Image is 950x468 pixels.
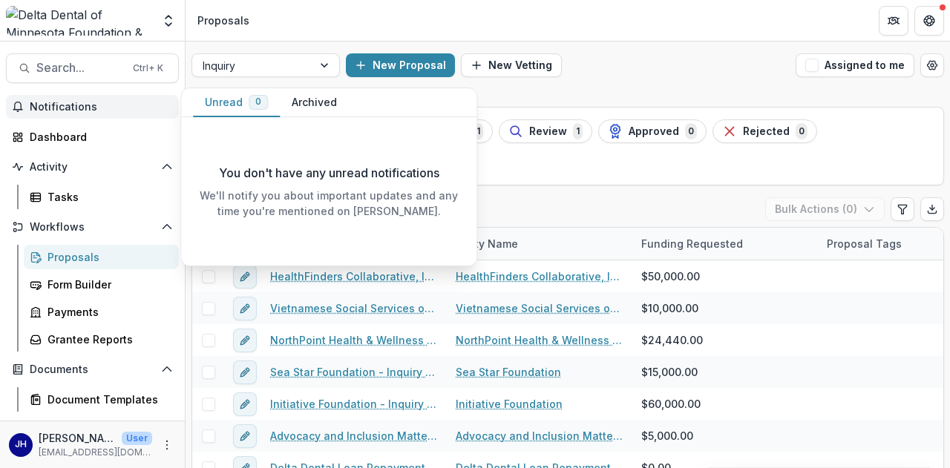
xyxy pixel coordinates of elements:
[47,304,167,320] div: Payments
[447,228,632,260] div: Entity Name
[233,329,257,352] button: edit
[191,10,255,31] nav: breadcrumb
[6,95,179,119] button: Notifications
[641,428,693,444] span: $5,000.00
[818,236,911,251] div: Proposal Tags
[629,125,679,138] span: Approved
[641,268,700,284] span: $50,000.00
[6,125,179,149] a: Dashboard
[920,197,944,221] button: Export table data
[280,88,349,117] button: Archived
[641,364,698,380] span: $15,000.00
[6,155,179,179] button: Open Activity
[632,236,752,251] div: Funding Requested
[233,392,257,416] button: edit
[47,249,167,265] div: Proposals
[270,300,438,316] a: Vietnamese Social Services of [US_STATE] - Inquiry Form - [DATE]
[30,161,155,174] span: Activity
[529,125,567,138] span: Review
[47,277,167,292] div: Form Builder
[255,96,261,107] span: 0
[456,332,623,348] a: NorthPoint Health & Wellness Center, Inc.
[573,123,583,139] span: 1
[193,88,280,117] button: Unread
[197,13,249,28] div: Proposals
[6,418,179,441] button: Open Contacts
[456,428,623,444] a: Advocacy and Inclusion Matter of [GEOGRAPHIC_DATA][US_STATE]
[193,188,465,219] p: We'll notify you about important updates and any time you're mentioned on [PERSON_NAME].
[158,6,179,36] button: Open entity switcher
[270,428,438,444] a: Advocacy and Inclusion Matter of [GEOGRAPHIC_DATA][US_STATE] - Inquiry Form - [DATE]
[641,300,698,316] span: $10,000.00
[712,119,817,143] button: Rejected0
[24,300,179,324] a: Payments
[461,53,562,77] button: New Vetting
[158,436,176,454] button: More
[30,363,155,376] span: Documents
[24,272,179,297] a: Form Builder
[24,245,179,269] a: Proposals
[219,164,439,182] p: You don't have any unread notifications
[39,430,116,446] p: [PERSON_NAME]
[270,332,438,348] a: NorthPoint Health & Wellness Center, Inc. - Inquiry Form - [DATE]
[270,364,438,380] a: Sea Star Foundation - Inquiry Form - [DATE]
[24,327,179,352] a: Grantee Reports
[920,53,944,77] button: Open table manager
[499,119,592,143] button: Review1
[456,364,561,380] a: Sea Star Foundation
[641,332,703,348] span: $24,440.00
[6,357,179,381] button: Open Documents
[30,129,167,145] div: Dashboard
[346,53,455,77] button: New Proposal
[6,215,179,239] button: Open Workflows
[233,297,257,320] button: edit
[24,387,179,412] a: Document Templates
[39,446,152,459] p: [EMAIL_ADDRESS][DOMAIN_NAME]
[641,396,701,412] span: $60,000.00
[6,6,152,36] img: Delta Dental of Minnesota Foundation & Community Giving logo
[743,125,790,138] span: Rejected
[474,123,483,139] span: 1
[47,189,167,205] div: Tasks
[796,123,807,139] span: 0
[15,440,27,449] div: John Howe
[30,221,155,234] span: Workflows
[130,60,166,76] div: Ctrl + K
[270,268,438,284] a: HealthFinders Collaborative, Inc. - Inquiry Form - [DATE]
[47,392,167,407] div: Document Templates
[30,101,173,113] span: Notifications
[598,119,707,143] button: Approved0
[24,185,179,209] a: Tasks
[796,53,914,77] button: Assigned to me
[447,236,527,251] div: Entity Name
[632,228,818,260] div: Funding Requested
[233,360,257,384] button: edit
[456,300,623,316] a: Vietnamese Social Services of [US_STATE]
[6,53,179,83] button: Search...
[765,197,885,221] button: Bulk Actions (0)
[36,61,124,75] span: Search...
[233,424,257,448] button: edit
[456,396,563,412] a: Initiative Foundation
[270,396,438,412] a: Initiative Foundation - Inquiry Form - [DATE]
[891,197,914,221] button: Edit table settings
[233,265,257,289] button: edit
[685,123,697,139] span: 0
[47,332,167,347] div: Grantee Reports
[879,6,908,36] button: Partners
[456,268,623,284] a: HealthFinders Collaborative, Inc.
[914,6,944,36] button: Get Help
[122,432,152,445] p: User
